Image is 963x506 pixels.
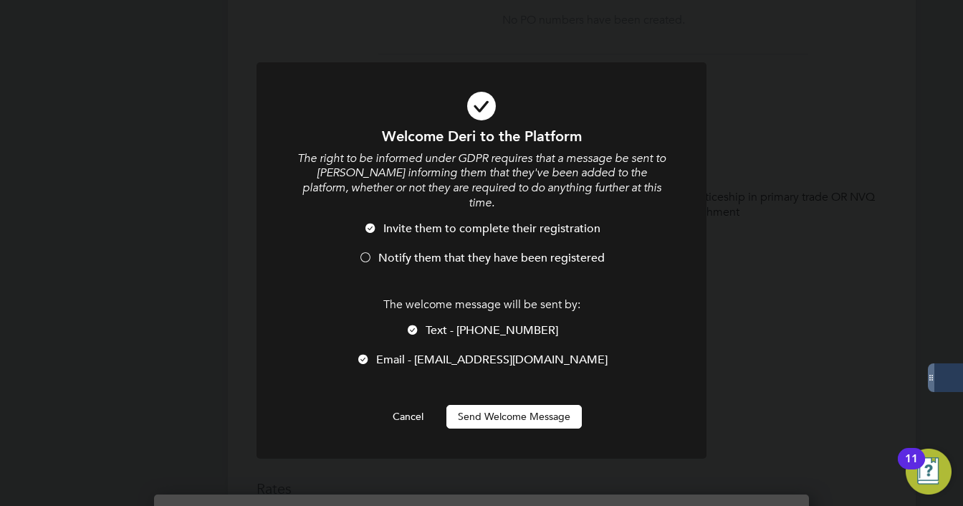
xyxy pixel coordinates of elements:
i: The right to be informed under GDPR requires that a message be sent to [PERSON_NAME] informing th... [297,151,666,210]
span: Text - [PHONE_NUMBER] [426,323,558,338]
div: 11 [905,459,918,477]
span: Email - [EMAIL_ADDRESS][DOMAIN_NAME] [376,353,608,367]
button: Send Welcome Message [446,405,582,428]
button: Cancel [381,405,435,428]
p: The welcome message will be sent by: [295,297,668,312]
span: Invite them to complete their registration [383,221,600,236]
h1: Welcome Deri to the Platform [295,127,668,145]
span: Notify them that they have been registered [378,251,605,265]
button: Open Resource Center, 11 new notifications [906,449,952,495]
